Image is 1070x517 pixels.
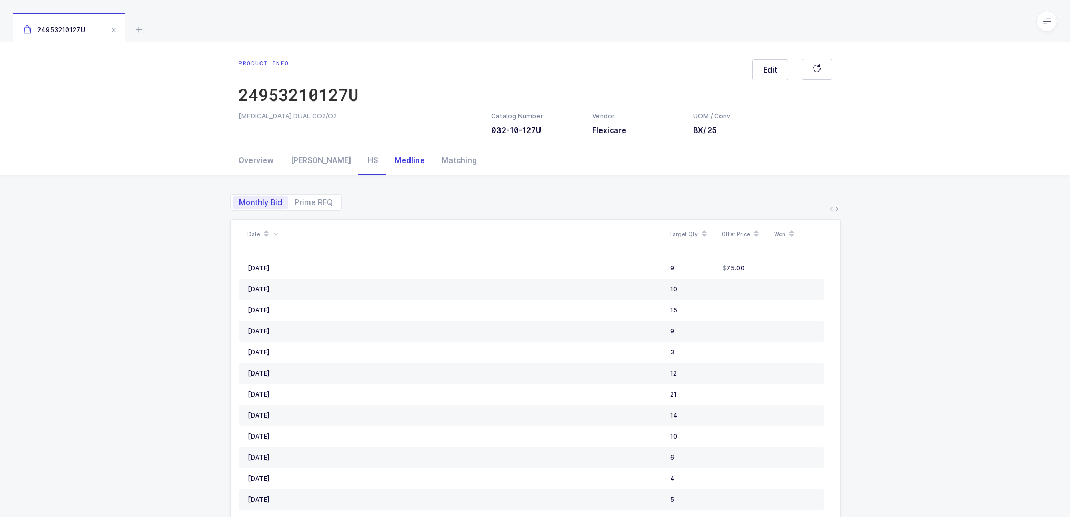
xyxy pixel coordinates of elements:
[248,369,662,378] div: [DATE]
[295,199,333,206] span: Prime RFQ
[238,146,282,175] div: Overview
[670,411,714,420] div: 14
[752,59,788,80] button: Edit
[670,306,714,315] div: 15
[248,306,662,315] div: [DATE]
[670,390,714,399] div: 21
[669,225,715,243] div: Target Qty
[247,225,663,243] div: Date
[248,327,662,336] div: [DATE]
[248,390,662,399] div: [DATE]
[722,225,768,243] div: Offer Price
[248,348,662,357] div: [DATE]
[670,474,714,483] div: 4
[670,264,714,272] div: 9
[670,495,714,504] div: 5
[670,327,714,336] div: 9
[433,146,477,175] div: Matching
[248,453,662,462] div: [DATE]
[239,199,282,206] span: Monthly Bid
[763,65,777,75] span: Edit
[248,411,662,420] div: [DATE]
[386,146,433,175] div: Medline
[670,369,714,378] div: 12
[670,453,714,462] div: 6
[592,111,681,121] div: Vendor
[248,495,662,504] div: [DATE]
[774,225,821,243] div: Won
[282,146,359,175] div: [PERSON_NAME]
[248,432,662,441] div: [DATE]
[248,474,662,483] div: [DATE]
[238,111,478,121] div: [MEDICAL_DATA] DUAL CO2/O2
[238,59,358,67] div: Product info
[723,264,745,272] div: 75.00
[592,125,681,136] h3: Flexicare
[693,111,731,121] div: UOM / Conv
[359,146,386,175] div: HS
[23,26,85,34] span: 24953210127U
[693,125,731,136] h3: BX
[248,285,662,293] div: [DATE]
[670,432,714,441] div: 10
[670,285,714,293] div: 10
[670,348,714,357] div: 3
[248,264,662,272] div: [DATE]
[703,126,717,135] span: / 25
